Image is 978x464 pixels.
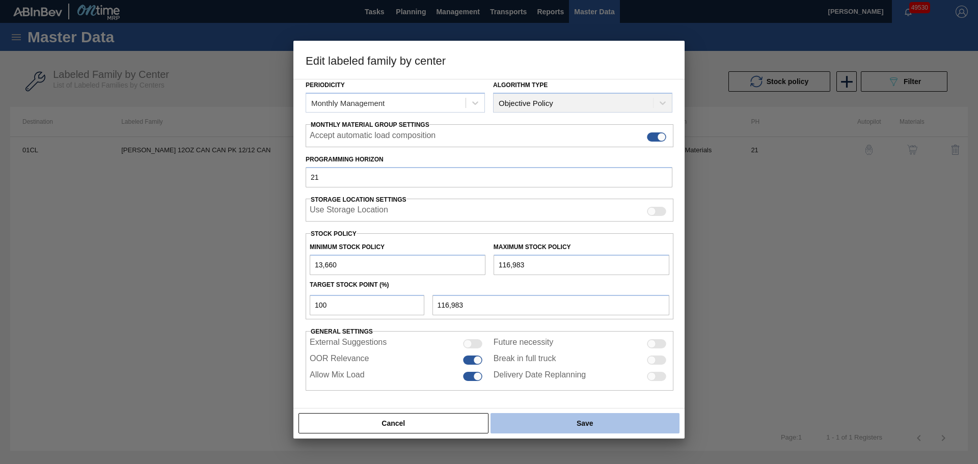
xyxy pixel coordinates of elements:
[310,281,389,288] label: Target Stock Point (%)
[493,81,548,89] label: Algorithm Type
[306,152,672,167] label: Programming Horizon
[311,230,357,237] label: Stock Policy
[310,243,385,251] label: Minimum Stock Policy
[311,99,385,107] div: Monthly Management
[311,196,406,203] span: Storage Location Settings
[494,354,556,366] label: Break in full truck
[293,41,685,79] h3: Edit labeled family by center
[310,205,388,217] label: When enabled, the system will display stocks from different storage locations.
[310,354,369,366] label: OOR Relevance
[310,370,365,383] label: Allow Mix Load
[491,413,680,433] button: Save
[494,243,571,251] label: Maximum Stock Policy
[311,328,373,335] span: General settings
[298,413,488,433] button: Cancel
[494,370,586,383] label: Delivery Date Replanning
[310,338,387,350] label: External Suggestions
[306,81,345,89] label: Periodicity
[311,121,429,128] span: Monthly Material Group Settings
[310,131,436,143] label: Accept automatic load composition
[494,338,553,350] label: Future necessity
